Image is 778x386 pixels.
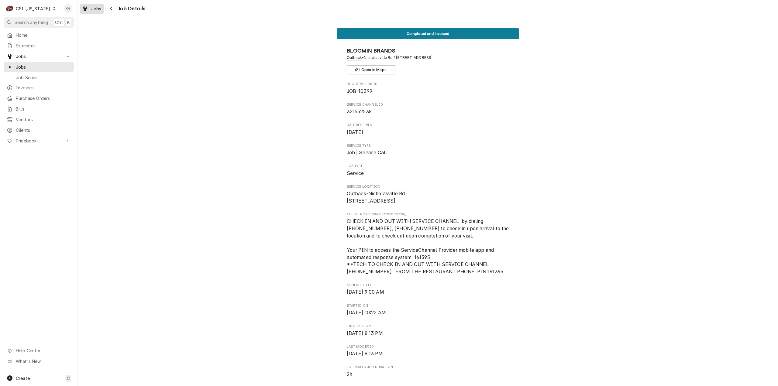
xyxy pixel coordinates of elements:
div: Finalized On [347,324,509,337]
span: Roopairs Job ID [347,82,509,87]
a: Bills [4,104,74,114]
span: 321552538 [347,109,372,114]
div: Client Information [347,47,509,74]
span: Service Channel ID [347,102,509,107]
div: Estimated Job Duration [347,365,509,378]
button: Search anythingCtrlK [4,17,74,28]
div: KH [64,4,72,13]
span: Started On [347,309,509,316]
a: Go to Jobs [4,51,74,61]
span: Help Center [16,347,70,354]
span: Create [16,376,30,381]
span: Bills [16,106,71,112]
span: [DATE] 8:13 PM [347,351,383,357]
span: Last Modified [347,344,509,349]
span: Clients [16,127,71,133]
span: Job Type [347,170,509,177]
span: Completed and Invoiced [407,32,449,36]
span: [object Object] [347,218,509,275]
span: Roopairs Job ID [347,88,509,95]
span: Ctrl [55,19,63,26]
div: Service Channel ID [347,102,509,115]
span: Service Type [347,143,509,148]
span: Finalized On [347,324,509,329]
a: Go to What's New [4,356,74,366]
div: Job Type [347,164,509,177]
div: [object Object] [347,212,509,275]
a: Home [4,30,74,40]
span: 2h [347,371,352,377]
span: JOB-10399 [347,88,372,94]
button: Open in Maps [347,65,395,74]
span: Started On [347,303,509,308]
span: [DATE] [347,129,363,135]
span: Client Notes [347,212,509,217]
span: Jobs [16,64,71,70]
span: Home [16,32,71,38]
div: Service Location [347,184,509,205]
span: Estimated Job Duration [347,365,509,370]
div: Roopairs Job ID [347,82,509,95]
span: Scheduled For [347,289,509,296]
span: Estimates [16,43,71,49]
span: Job | Service Call [347,150,387,155]
span: Date Received [347,129,509,136]
span: Invoices [16,84,71,91]
span: Search anything [15,19,48,26]
span: Service Channel ID [347,108,509,115]
span: Job Details [116,5,146,13]
span: [DATE] 10:22 AM [347,310,386,316]
div: CSI Kentucky's Avatar [5,4,14,13]
span: Finalized On [347,330,509,337]
div: Scheduled For [347,283,509,296]
a: Job Series [4,73,74,83]
div: Last Modified [347,344,509,357]
span: Date Received [347,123,509,128]
a: Jobs [4,62,74,72]
a: Jobs [80,4,104,14]
span: Jobs [16,53,62,60]
span: Service Type [347,149,509,156]
button: Navigate back [107,4,116,13]
a: Go to Pricebook [4,136,74,146]
a: Estimates [4,41,74,51]
span: Service [347,170,364,176]
span: Jobs [91,5,102,12]
span: Purchase Orders [16,95,71,101]
span: [DATE] 9:00 AM [347,289,384,295]
span: Address [347,55,509,60]
span: CHECK IN AND OUT WITH SERVICE CHANNEL by dialing [PHONE_NUMBER], [PHONE_NUMBER] to check in upon ... [347,218,510,274]
a: Go to Help Center [4,346,74,356]
span: Last Modified [347,350,509,357]
a: Invoices [4,83,74,93]
span: (Only Visible to You) [372,213,406,216]
div: Started On [347,303,509,316]
div: Kelsey Hetlage's Avatar [64,4,72,13]
div: Status [337,28,519,39]
span: Service Location [347,184,509,189]
span: Estimated Job Duration [347,371,509,378]
span: Job Type [347,164,509,169]
a: Purchase Orders [4,93,74,103]
div: CSI [US_STATE] [16,5,50,12]
a: Clients [4,125,74,135]
div: Date Received [347,123,509,136]
span: Pricebook [16,138,62,144]
span: What's New [16,358,70,364]
span: Service Location [347,190,509,204]
div: Service Type [347,143,509,156]
span: Name [347,47,509,55]
span: Outback-Nicholasville Rd [STREET_ADDRESS] [347,191,405,204]
span: C [67,375,70,381]
span: [DATE] 8:13 PM [347,330,383,336]
span: K [67,19,70,26]
span: Scheduled For [347,283,509,288]
span: Vendors [16,116,71,123]
div: C [5,4,14,13]
a: Vendors [4,114,74,125]
span: Job Series [16,74,71,81]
